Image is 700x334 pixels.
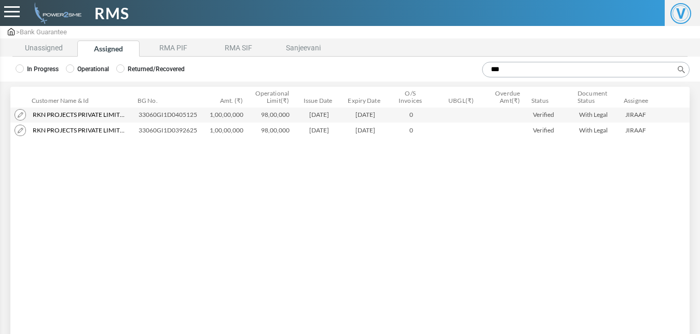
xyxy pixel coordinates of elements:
li: Unassigned [12,41,75,57]
td: [DATE] [298,123,344,138]
span: V [670,3,691,24]
th: Issue Date: activate to sort column ascending [297,87,344,107]
label: Returned/Recovered [116,64,185,74]
th: Amt. (₹): activate to sort column ascending [205,87,251,107]
span: Rkn Projects Private Limited [33,110,126,119]
th: Status: activate to sort column ascending [528,87,574,107]
li: RMA SIF [207,41,269,57]
td: 0 [390,123,436,138]
input: Search: [482,62,690,77]
th: O/S Invoices: activate to sort column ascending [390,87,436,107]
th: BG No.: activate to sort column ascending [134,87,205,107]
img: admin [30,3,81,24]
th: Overdue Amt(₹): activate to sort column ascending [482,87,528,107]
td: 1,00,00,000 [205,123,252,138]
img: modify.png [15,125,26,136]
label: Operational [66,64,109,74]
th: Operational Limit(₹): activate to sort column ascending [251,87,297,107]
span: Bank Guarantee [20,28,67,36]
td: [DATE] [344,107,390,123]
td: 33060GI1D0392625 [134,123,205,138]
td: With Legal [575,123,621,138]
li: Assigned [77,41,140,57]
th: Document Status: activate to sort column ascending [574,87,621,107]
td: 98,00,000 [252,123,298,138]
td: [DATE] [298,107,344,123]
td: 1,00,00,000 [205,107,252,123]
label: In Progress [16,64,59,74]
td: 33060GI1D0405125 [134,107,205,123]
td: Verified [529,123,575,138]
td: [DATE] [344,123,390,138]
span: Rkn Projects Private Limited [33,126,126,135]
label: Search: [478,62,690,77]
td: With Legal [575,107,621,123]
th: &nbsp;: activate to sort column descending [10,87,29,107]
td: 98,00,000 [252,107,298,123]
li: RMA PIF [142,41,204,57]
th: Customer Name &amp; Id: activate to sort column ascending [29,87,134,107]
li: Sanjeevani [272,41,334,57]
img: modify.png [15,109,26,121]
td: Verified [529,107,575,123]
span: RMS [94,2,129,25]
th: UBGL(₹): activate to sort column ascending [436,87,482,107]
th: Expiry Date: activate to sort column ascending [344,87,390,107]
img: admin [8,28,15,35]
td: 0 [390,107,436,123]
